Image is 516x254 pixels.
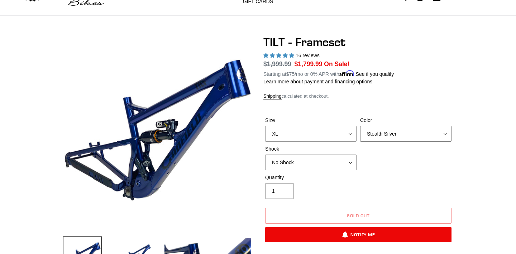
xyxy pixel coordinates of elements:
[263,93,453,100] div: calculated at checkout.
[347,213,370,218] span: Sold out
[295,60,322,68] span: $1,799.99
[265,174,357,181] label: Quantity
[286,71,295,77] span: $75
[339,70,354,76] span: Affirm
[263,79,372,84] a: Learn more about payment and financing options
[356,71,394,77] a: See if you qualify - Learn more about Affirm Financing (opens in modal)
[263,35,453,49] h1: TILT - Frameset
[265,117,357,124] label: Size
[324,59,349,69] span: On Sale!
[263,60,291,68] s: $1,999.99
[263,53,296,58] span: 5.00 stars
[360,117,451,124] label: Color
[265,227,451,242] button: Notify Me
[263,69,394,78] p: Starting at /mo or 0% APR with .
[265,208,451,224] button: Sold out
[263,93,282,99] a: Shipping
[265,145,357,153] label: Shock
[296,53,320,58] span: 16 reviews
